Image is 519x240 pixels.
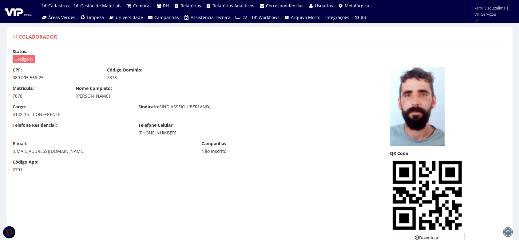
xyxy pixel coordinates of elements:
[291,14,320,20] span: Arquivo Morto
[116,14,143,20] span: Universidade
[138,130,255,136] div: [PHONE_NUMBER]
[325,14,349,20] span: Integrações
[201,148,287,154] div: Não Inscrito
[48,14,75,20] span: Áreas Verdes
[39,12,78,23] a: Áreas Verdes
[259,14,279,20] span: Workflows
[323,12,352,23] a: Integrações
[107,67,142,73] label: Código Domínio:
[13,48,27,55] label: Status:
[180,3,201,9] span: Relatórios
[191,14,231,20] span: Assistência Técnica
[390,67,445,146] img: 3x4-pedro-1662745333631b7af5d3c12.JPG
[13,75,98,81] div: 089.095.566-25
[107,75,192,81] div: 7878
[106,12,145,23] a: Universidade
[154,14,179,20] span: Campanhas
[361,14,366,20] span: (0)
[13,55,35,63] span: Desligado
[266,3,303,9] span: Correspondências
[315,3,333,9] span: Usuários
[390,158,465,233] img: Q4+YOECTuAEHiDhAk7gBB4g4QJO4AQeIOECTuAEHiDhAk7gBB4g4QJO4AQeIOECTuAEHiDhAk7gBB4g4QJO4AQX8DURIL7UHn...
[19,33,57,40] span: Colaborador
[345,3,369,9] span: Metalúrgica
[134,104,259,111] div: SIND ASSEIO UBERLAND;
[138,122,174,128] label: Telefone Celular:
[78,12,107,23] a: Limpeza
[48,3,69,9] span: Cadastros
[233,12,250,23] a: TV
[282,12,323,23] a: Arquivo Morto
[138,104,159,110] label: Sindicato:
[212,3,254,9] span: Relatórios Analíticos
[242,14,247,20] span: TV
[181,12,233,23] a: Assistência Técnica
[80,3,121,9] span: Gestão de Materiais
[352,12,368,23] a: (0)
[13,167,66,173] div: 2791
[133,3,152,9] span: Compras
[13,93,66,99] div: 7878
[76,85,112,91] label: Nome Completo:
[13,104,26,110] label: Cargo:
[249,12,282,23] a: Workflows
[13,111,129,118] div: 4142-15 - CONFERENTE
[13,159,38,165] label: Código App:
[145,12,182,23] a: Campanhas
[13,122,57,128] label: Telefone Residencial:
[76,93,318,99] div: [PERSON_NAME]
[13,67,22,73] label: CPF:
[474,5,511,17] span: kamilly.souzalima | VIP Serviços
[201,141,228,147] label: Campanhas:
[13,148,192,154] div: [EMAIL_ADDRESS][DOMAIN_NAME]
[13,85,34,91] label: Matrícula:
[87,14,104,20] span: Limpeza
[163,3,169,9] span: RH
[390,150,408,157] label: QR Code
[5,7,32,16] img: logo
[13,141,27,147] label: E-mail:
